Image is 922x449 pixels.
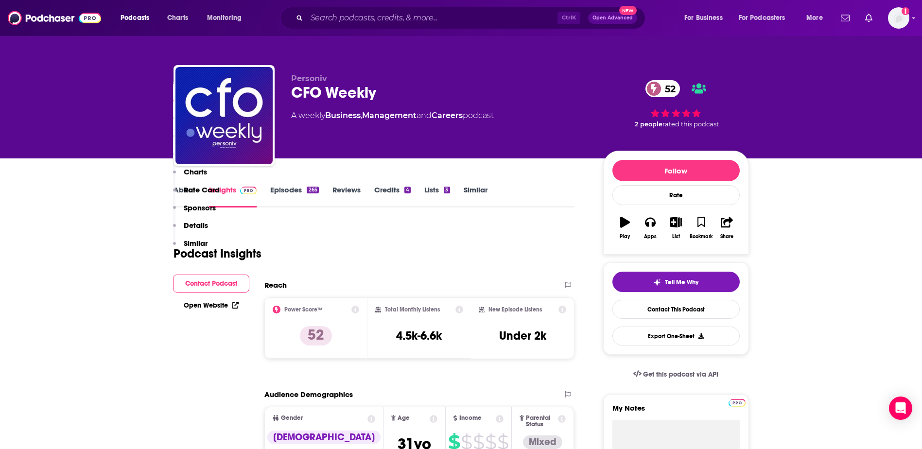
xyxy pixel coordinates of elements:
[626,363,727,386] a: Get this podcast via API
[175,67,273,164] img: CFO Weekly
[161,10,194,26] a: Charts
[643,370,718,379] span: Get this podcast via API
[464,185,487,207] a: Similar
[291,110,494,121] div: A weekly podcast
[264,280,287,290] h2: Reach
[424,185,450,207] a: Lists3
[284,306,322,313] h2: Power Score™
[800,10,835,26] button: open menu
[307,10,557,26] input: Search podcasts, credits, & more...
[173,239,208,257] button: Similar
[620,234,630,240] div: Play
[173,221,208,239] button: Details
[665,278,698,286] span: Tell Me Why
[184,185,220,194] p: Rate Card
[374,185,411,207] a: Credits4
[207,11,242,25] span: Monitoring
[638,210,663,245] button: Apps
[592,16,633,20] span: Open Advanced
[361,111,362,120] span: ,
[184,239,208,248] p: Similar
[635,121,662,128] span: 2 people
[332,185,361,207] a: Reviews
[678,10,735,26] button: open menu
[902,7,909,15] svg: Add a profile image
[184,301,239,310] a: Open Website
[888,7,909,29] button: Show profile menu
[806,11,823,25] span: More
[488,306,542,313] h2: New Episode Listens
[173,185,220,203] button: Rate Card
[689,210,714,245] button: Bookmark
[184,221,208,230] p: Details
[612,210,638,245] button: Play
[523,435,562,449] div: Mixed
[121,11,149,25] span: Podcasts
[861,10,876,26] a: Show notifications dropdown
[645,80,680,97] a: 52
[612,160,740,181] button: Follow
[264,390,353,399] h2: Audience Demographics
[300,326,332,345] p: 52
[729,399,746,407] img: Podchaser Pro
[662,121,719,128] span: rated this podcast
[184,203,216,212] p: Sponsors
[557,12,580,24] span: Ctrl K
[653,278,661,286] img: tell me why sparkle
[459,415,482,421] span: Income
[281,415,303,421] span: Gender
[644,234,657,240] div: Apps
[398,415,410,421] span: Age
[619,6,637,15] span: New
[200,10,254,26] button: open menu
[888,7,909,29] span: Logged in as Padilla_3
[889,397,912,420] div: Open Intercom Messenger
[612,272,740,292] button: tell me why sparkleTell Me Why
[663,210,688,245] button: List
[385,306,440,313] h2: Total Monthly Listens
[307,187,318,193] div: 265
[612,185,740,205] div: Rate
[444,187,450,193] div: 3
[888,7,909,29] img: User Profile
[714,210,739,245] button: Share
[588,12,637,24] button: Open AdvancedNew
[612,300,740,319] a: Contact This Podcast
[173,275,249,293] button: Contact Podcast
[499,328,546,343] h3: Under 2k
[720,234,733,240] div: Share
[362,111,417,120] a: Management
[684,11,723,25] span: For Business
[603,74,749,134] div: 52 2 peoplerated this podcast
[690,234,713,240] div: Bookmark
[729,397,746,407] a: Pro website
[612,403,740,420] label: My Notes
[526,415,557,428] span: Parental Status
[173,203,216,221] button: Sponsors
[8,9,101,27] img: Podchaser - Follow, Share and Rate Podcasts
[167,11,188,25] span: Charts
[325,111,361,120] a: Business
[732,10,800,26] button: open menu
[672,234,680,240] div: List
[291,74,327,83] span: Personiv
[267,431,381,444] div: [DEMOGRAPHIC_DATA]
[270,185,318,207] a: Episodes265
[612,327,740,345] button: Export One-Sheet
[396,328,442,343] h3: 4.5k-6.6k
[837,10,853,26] a: Show notifications dropdown
[289,7,655,29] div: Search podcasts, credits, & more...
[114,10,162,26] button: open menu
[432,111,463,120] a: Careers
[417,111,432,120] span: and
[404,187,411,193] div: 4
[655,80,680,97] span: 52
[739,11,785,25] span: For Podcasters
